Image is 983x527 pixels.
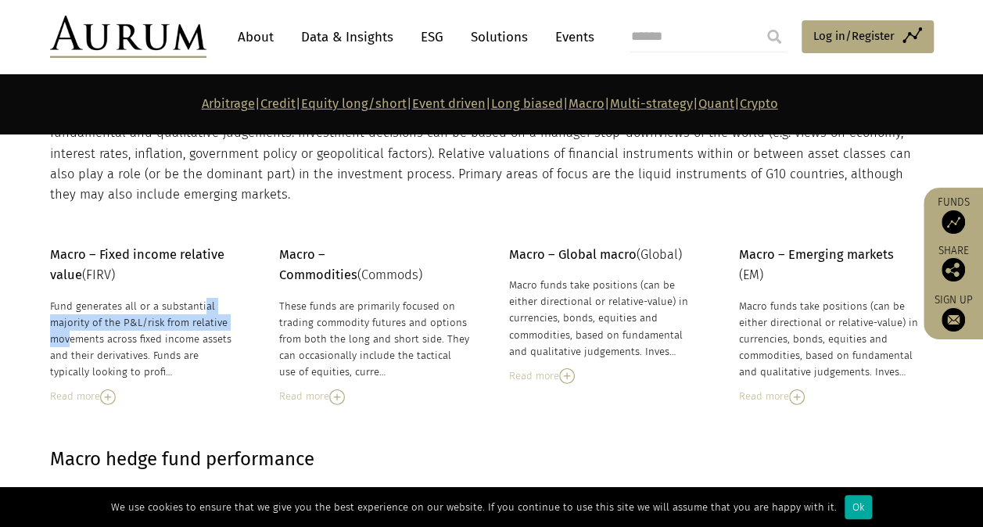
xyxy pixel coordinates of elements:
strong: Macro – Emerging markets [739,247,894,262]
img: Share this post [942,258,965,281]
div: Fund generates all or a substantial majority of the P&L/risk from relative movements across fixed... [50,298,241,381]
p: (FIRV) [50,245,241,286]
strong: Macro – Commodities [279,247,357,282]
img: Read More [329,389,345,405]
a: Arbitrage [202,96,255,111]
strong: Macro hedge fund performance [50,448,314,470]
div: Read more [279,388,470,405]
p: (Global) [509,245,700,265]
input: Submit [759,21,790,52]
a: ESG [413,23,451,52]
a: Equity long/short [301,96,407,111]
a: Event driven [412,96,486,111]
strong: Macro – Global macro [509,247,637,262]
a: Long biased [491,96,563,111]
strong: | | | | | | | | [202,96,778,111]
img: Sign up to our newsletter [942,308,965,332]
div: Read more [50,388,241,405]
img: Read More [559,368,575,384]
div: Macro funds take positions (can be either directional or relative-value) in currencies, bonds, eq... [739,298,930,381]
img: Read More [789,389,805,405]
p: Latest strategy performance chart packs: [50,486,930,506]
a: Solutions [463,23,536,52]
a: Log in/Register [802,20,934,53]
a: Funds [931,195,975,234]
a: Events [547,23,594,52]
a: Crypto [740,96,778,111]
a: Macro [569,96,605,111]
img: Access Funds [942,210,965,234]
img: Aurum [50,16,206,58]
div: Macro funds take positions (can be either directional or relative-value) in currencies, bonds, eq... [509,277,700,360]
span: top-down [601,125,658,140]
a: Data & Insights [293,23,401,52]
div: Read more [509,367,700,385]
img: Read More [100,389,116,405]
p: (EM) [739,245,930,286]
div: Read more [739,388,930,405]
a: About [230,23,282,52]
p: Definition: Macro funds take positions (can be either directional or ) in currencies, bonds, equi... [50,102,930,206]
div: Ok [845,495,872,519]
div: These funds are primarily focused on trading commodity futures and options from both the long and... [279,298,470,381]
strong: Macro – Fixed income relative value [50,247,224,282]
a: Multi-strategy [610,96,693,111]
p: (Commods) [279,245,470,286]
div: Share [931,246,975,281]
a: Sign up [931,293,975,332]
a: Quant [698,96,734,111]
a: Credit [260,96,296,111]
span: Log in/Register [813,27,895,45]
